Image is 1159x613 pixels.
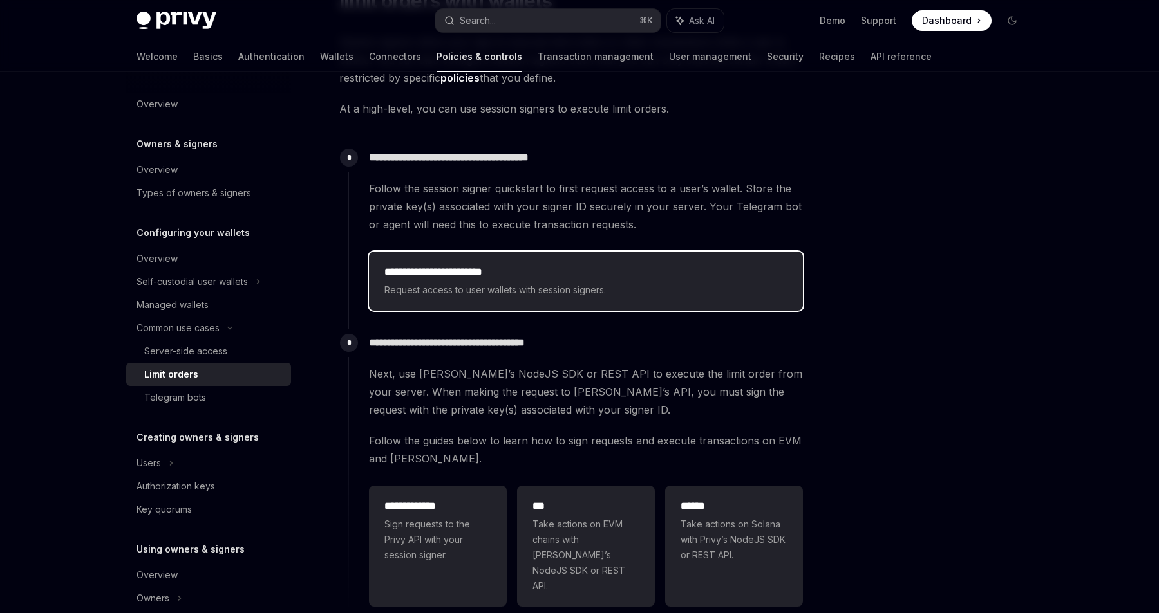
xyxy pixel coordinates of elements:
a: Limit orders [126,363,291,386]
div: Types of owners & signers [137,185,251,201]
a: ***Take actions on EVM chains with [PERSON_NAME]’s NodeJS SDK or REST API. [517,486,655,607]
a: Connectors [369,41,421,72]
a: Welcome [137,41,178,72]
h5: Creating owners & signers [137,430,259,445]
a: User management [669,41,751,72]
a: Support [861,14,896,27]
a: Managed wallets [126,293,291,316]
a: policies [440,71,480,85]
a: Dashboard [912,10,992,31]
span: Sign requests to the Privy API with your session signer. [384,517,491,563]
a: Transaction management [538,41,654,72]
div: Server-side access [144,343,227,359]
a: Authorization keys [126,475,291,498]
a: Overview [126,563,291,587]
img: dark logo [137,12,216,30]
button: Ask AI [667,9,724,32]
span: Request access to user wallets with session signers. [384,282,787,298]
button: Search...⌘K [435,9,661,32]
a: Wallets [320,41,353,72]
div: Search... [460,13,496,28]
span: Dashboard [922,14,972,27]
div: Telegram bots [144,390,206,405]
a: Overview [126,247,291,270]
h5: Using owners & signers [137,542,245,557]
div: Overview [137,162,178,178]
span: At a high-level, you can use session signers to execute limit orders. [339,100,804,118]
div: Limit orders [144,367,198,382]
a: **** **** ***Sign requests to the Privy API with your session signer. [369,486,507,607]
div: Overview [137,567,178,583]
a: Types of owners & signers [126,181,291,205]
span: ⌘ K [639,15,653,26]
div: Overview [137,96,178,112]
a: Demo [820,14,845,27]
div: Key quorums [137,502,192,517]
div: Self-custodial user wallets [137,274,248,289]
span: Ask AI [689,14,715,27]
a: Recipes [819,41,855,72]
div: Owners [137,590,169,606]
a: **** *Take actions on Solana with Privy’s NodeJS SDK or REST API. [665,486,803,607]
a: Basics [193,41,223,72]
span: Take actions on EVM chains with [PERSON_NAME]’s NodeJS SDK or REST API. [532,517,639,594]
span: Follow the session signer quickstart to first request access to a user’s wallet. Store the privat... [369,179,803,233]
a: Authentication [238,41,305,72]
div: Authorization keys [137,479,215,494]
a: Policies & controls [437,41,522,72]
div: Common use cases [137,320,220,336]
a: Overview [126,158,291,181]
a: Security [767,41,804,72]
a: Telegram bots [126,386,291,409]
button: Toggle dark mode [1002,10,1022,31]
div: Users [137,455,161,471]
a: Overview [126,93,291,116]
a: Server-side access [126,340,291,363]
span: Take actions on Solana with Privy’s NodeJS SDK or REST API. [681,517,787,563]
span: Next, use [PERSON_NAME]’s NodeJS SDK or REST API to execute the limit order from your server. Whe... [369,365,803,419]
div: Managed wallets [137,297,209,313]
a: Key quorums [126,498,291,521]
a: API reference [871,41,932,72]
h5: Configuring your wallets [137,225,250,241]
span: Follow the guides below to learn how to sign requests and execute transactions on EVM and [PERSON... [369,432,803,468]
h5: Owners & signers [137,136,218,152]
div: Overview [137,251,178,266]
